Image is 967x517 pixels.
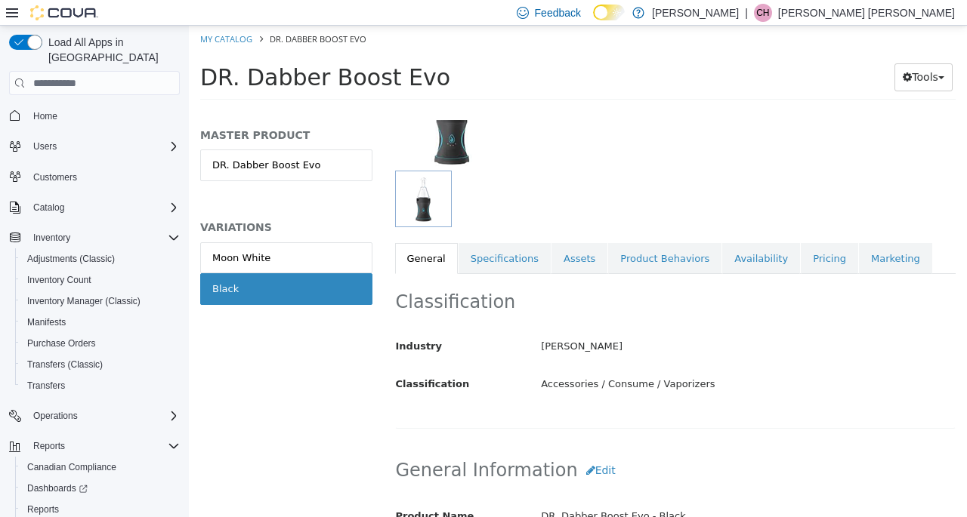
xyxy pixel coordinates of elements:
[21,355,180,374] span: Transfers (Classic)
[11,195,184,208] h5: VARIATIONS
[652,4,739,22] p: [PERSON_NAME]
[21,292,147,310] a: Inventory Manager (Classic)
[21,355,109,374] a: Transfers (Classic)
[207,431,767,459] h2: General Information
[21,250,121,268] a: Adjustments (Classic)
[3,166,186,188] button: Customers
[15,269,186,291] button: Inventory Count
[207,315,254,326] span: Industry
[15,375,186,396] button: Transfers
[27,106,180,125] span: Home
[33,171,77,183] span: Customers
[27,482,88,494] span: Dashboards
[341,308,777,334] div: [PERSON_NAME]
[21,313,72,331] a: Manifests
[27,359,103,371] span: Transfers (Classic)
[3,104,186,126] button: Home
[27,274,91,286] span: Inventory Count
[27,437,71,455] button: Reports
[21,458,122,476] a: Canadian Compliance
[21,334,180,352] span: Purchase Orders
[11,103,184,116] h5: MASTER PRODUCT
[27,461,116,473] span: Canadian Compliance
[3,435,186,457] button: Reports
[745,4,748,22] p: |
[612,217,669,249] a: Pricing
[27,229,180,247] span: Inventory
[33,440,65,452] span: Reports
[27,316,66,328] span: Manifests
[27,137,180,155] span: Users
[81,8,178,19] span: DR. Dabber Boost Evo
[754,4,772,22] div: Connor Horvath
[30,5,98,20] img: Cova
[21,250,180,268] span: Adjustments (Classic)
[27,229,76,247] button: Inventory
[21,334,102,352] a: Purchase Orders
[42,35,180,65] span: Load All Apps in [GEOGRAPHIC_DATA]
[27,137,63,155] button: Users
[33,410,78,422] span: Operations
[33,202,64,214] span: Catalog
[27,253,115,265] span: Adjustments (Classic)
[27,437,180,455] span: Reports
[270,217,362,249] a: Specifications
[11,124,184,155] a: DR. Dabber Boost Evo
[3,197,186,218] button: Catalog
[27,198,70,217] button: Catalog
[341,478,777,504] div: DR. Dabber Boost Evo - Black
[593,20,594,21] span: Dark Mode
[3,227,186,248] button: Inventory
[27,337,96,349] span: Purchase Orders
[21,458,180,476] span: Canadian Compliance
[756,4,769,22] span: CH
[21,292,180,310] span: Inventory Manager (Classic)
[206,217,269,249] a: General
[389,431,435,459] button: Edit
[778,4,955,22] p: [PERSON_NAME] [PERSON_NAME]
[533,217,611,249] a: Availability
[11,38,261,65] span: DR. Dabber Boost Evo
[341,346,777,372] div: Accessories / Consume / Vaporizers
[21,377,71,395] a: Transfers
[3,136,186,157] button: Users
[27,407,180,425] span: Operations
[670,217,743,249] a: Marketing
[33,232,70,244] span: Inventory
[23,225,82,240] div: Moon White
[27,407,84,425] button: Operations
[27,295,141,307] span: Inventory Manager (Classic)
[11,8,63,19] a: My Catalog
[15,457,186,478] button: Canadian Compliance
[33,140,57,152] span: Users
[23,256,50,271] div: Black
[27,168,83,186] a: Customers
[15,312,186,333] button: Manifests
[21,313,180,331] span: Manifests
[207,485,286,496] span: Product Name
[207,265,767,288] h2: Classification
[21,377,180,395] span: Transfers
[27,503,59,515] span: Reports
[3,405,186,426] button: Operations
[535,5,581,20] span: Feedback
[593,5,625,20] input: Dark Mode
[27,380,65,392] span: Transfers
[27,198,180,217] span: Catalog
[15,478,186,499] a: Dashboards
[27,168,180,186] span: Customers
[15,354,186,375] button: Transfers (Classic)
[33,110,57,122] span: Home
[21,271,180,289] span: Inventory Count
[207,352,281,364] span: Classification
[363,217,419,249] a: Assets
[27,107,63,125] a: Home
[21,479,94,497] a: Dashboards
[15,248,186,269] button: Adjustments (Classic)
[419,217,533,249] a: Product Behaviors
[21,479,180,497] span: Dashboards
[21,271,97,289] a: Inventory Count
[15,333,186,354] button: Purchase Orders
[706,38,764,66] button: Tools
[15,291,186,312] button: Inventory Manager (Classic)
